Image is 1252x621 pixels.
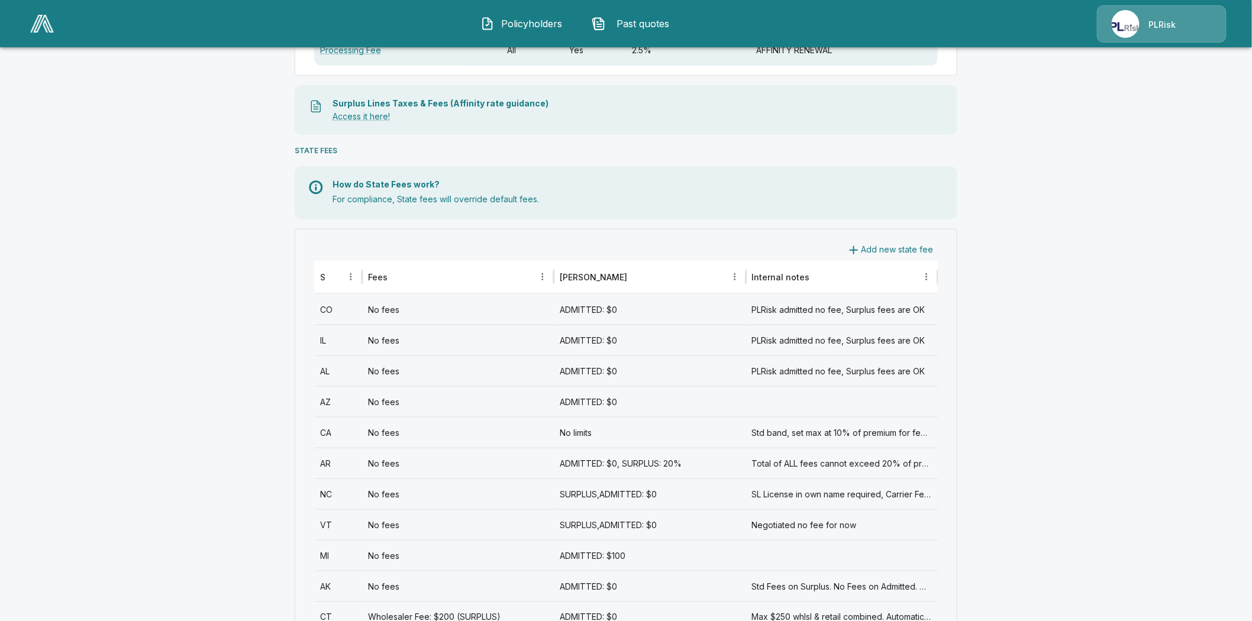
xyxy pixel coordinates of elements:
div: VT [314,509,362,540]
div: AFFINITY RENEWAL [751,35,876,66]
div: AK [314,571,362,601]
img: AA Logo [30,15,54,33]
p: For compliance, State fees will override default fees. [333,193,943,205]
div: PLRisk admitted no fee, Surplus fees are OK [746,355,938,386]
p: How do State Fees work? [333,180,943,189]
a: Agency IconPLRisk [1097,5,1227,43]
div: ADMITTED: $0 [554,355,746,386]
button: State column menu [343,269,359,285]
div: SURPLUS,ADMITTED: $0 [554,478,746,509]
div: Internal notes [752,272,810,282]
div: No fees [362,478,554,509]
button: Sort [811,269,828,285]
div: PLRisk admitted no fee, Surplus fees are OK [746,325,938,355]
a: Access it here! [333,111,390,121]
div: AZ [314,386,362,417]
div: No fees [362,294,554,325]
button: Policyholders IconPolicyholders [472,8,573,39]
div: IL [314,325,362,355]
div: CO [314,294,362,325]
div: No fees [362,325,554,355]
button: Max Fee column menu [727,269,743,285]
div: 2.5% [626,35,751,66]
div: ADMITTED: $0 [554,571,746,601]
div: ADMITTED: $0 [554,325,746,355]
button: Fees column menu [534,269,551,285]
div: SL License in own name required, Carrier Fees must be on dec to be taxable [746,478,938,509]
div: No fees [362,540,554,571]
p: Surplus Lines Taxes & Fees (Affinity rate guidance) [333,99,943,108]
div: ADMITTED: $0 [554,386,746,417]
div: No fees [362,386,554,417]
div: AR [314,448,362,478]
a: Processing Fee [320,45,381,55]
img: Taxes File Icon [309,99,323,114]
div: Std Fees on Surplus. No Fees on Admitted. Commissions received must be disclosed on any quote [746,571,938,601]
div: ADMITTED: $0 [554,294,746,325]
div: ADMITTED: $0, SURPLUS: 20% [554,448,746,478]
button: Internal notes column menu [918,269,935,285]
div: CA [314,417,362,448]
img: Agency Icon [1112,10,1140,38]
div: AL [314,355,362,386]
div: No limits [554,417,746,448]
div: Negotiated no fee for now [746,509,938,540]
span: Past quotes [611,17,676,31]
h6: STATE FEES [295,144,337,157]
div: No fees [362,355,554,386]
img: Past quotes Icon [592,17,606,31]
div: No fees [362,448,554,478]
div: NC [314,478,362,509]
div: Fees [368,272,388,282]
div: PLRisk admitted no fee, Surplus fees are OK [746,294,938,325]
div: MI [314,540,362,571]
button: Sort [389,269,405,285]
div: No fees [362,417,554,448]
div: ADMITTED: $100 [554,540,746,571]
div: SURPLUS,ADMITTED: $0 [554,509,746,540]
img: Policyholders Icon [480,17,495,31]
div: Std band, set max at 10% of premium for fees (other than carrier) [746,417,938,448]
button: Sort [628,269,645,285]
span: Policyholders [499,17,564,31]
div: All [501,35,563,66]
div: No fees [362,571,554,601]
button: Add new state fee [842,239,938,261]
div: Total of ALL fees cannot exceed 20% of premium [746,448,938,478]
div: No fees [362,509,554,540]
div: [PERSON_NAME] [560,272,627,282]
button: Past quotes IconPast quotes [583,8,685,39]
img: Info Icon [309,180,323,195]
div: Yes [564,35,626,66]
div: State [320,272,325,282]
p: PLRisk [1149,19,1176,31]
button: Sort [326,269,343,285]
